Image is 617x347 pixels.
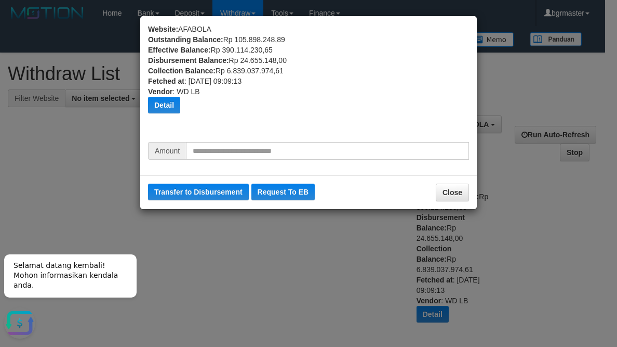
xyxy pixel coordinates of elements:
[148,56,229,65] b: Disbursement Balance:
[148,142,186,160] span: Amount
[148,77,184,85] b: Fetched at
[148,25,178,33] b: Website:
[148,46,211,54] b: Effective Balance:
[251,184,315,200] button: Request To EB
[148,24,469,142] div: AFABOLA Rp 105.898.248,89 Rp 390.114.230,65 Rp 24.655.148,00 Rp 6.839.037.974,61 : [DATE] 09:09:1...
[436,184,469,201] button: Close
[148,97,180,113] button: Detail
[148,87,172,96] b: Vendor
[4,62,35,94] button: Open LiveChat chat widget
[14,16,118,44] span: Selamat datang kembali! Mohon informasikan kendala anda.
[148,35,223,44] b: Outstanding Balance:
[148,184,249,200] button: Transfer to Disbursement
[148,67,216,75] b: Collection Balance:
